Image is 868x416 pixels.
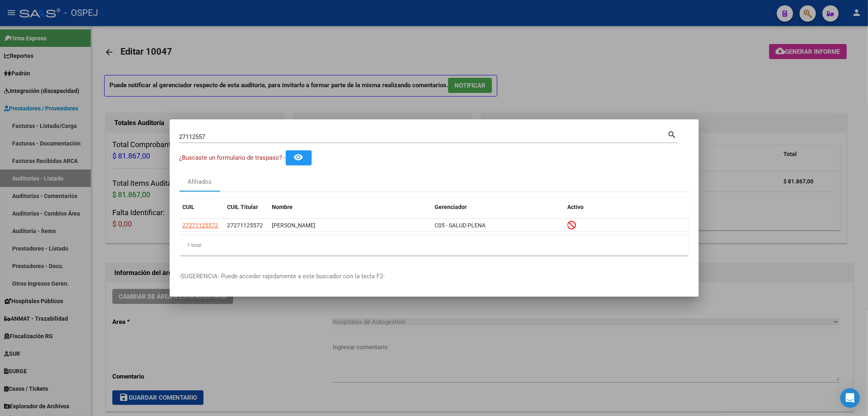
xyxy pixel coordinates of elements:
[564,198,689,216] datatable-header-cell: Activo
[568,204,584,210] span: Activo
[179,154,286,161] span: ¿Buscaste un formulario de traspaso? -
[179,198,224,216] datatable-header-cell: CUIL
[224,198,269,216] datatable-header-cell: CUIL Titular
[183,204,195,210] span: CUIL
[435,204,467,210] span: Gerenciador
[272,221,429,230] div: [PERSON_NAME]
[183,222,219,229] span: 27271125572
[668,129,677,139] mat-icon: search
[227,222,263,229] span: 27271125572
[179,272,689,281] p: -SUGERENCIA: Puede acceder rapidamente a este buscador con la tecla F2-
[432,198,564,216] datatable-header-cell: Gerenciador
[840,388,860,408] div: Open Intercom Messenger
[179,235,689,255] div: 1 total
[294,152,304,162] mat-icon: remove_red_eye
[435,222,486,229] span: C05 - SALUD PLENA
[227,204,258,210] span: CUIL Titular
[269,198,432,216] datatable-header-cell: Nombre
[188,177,212,187] div: Afiliados
[272,204,293,210] span: Nombre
